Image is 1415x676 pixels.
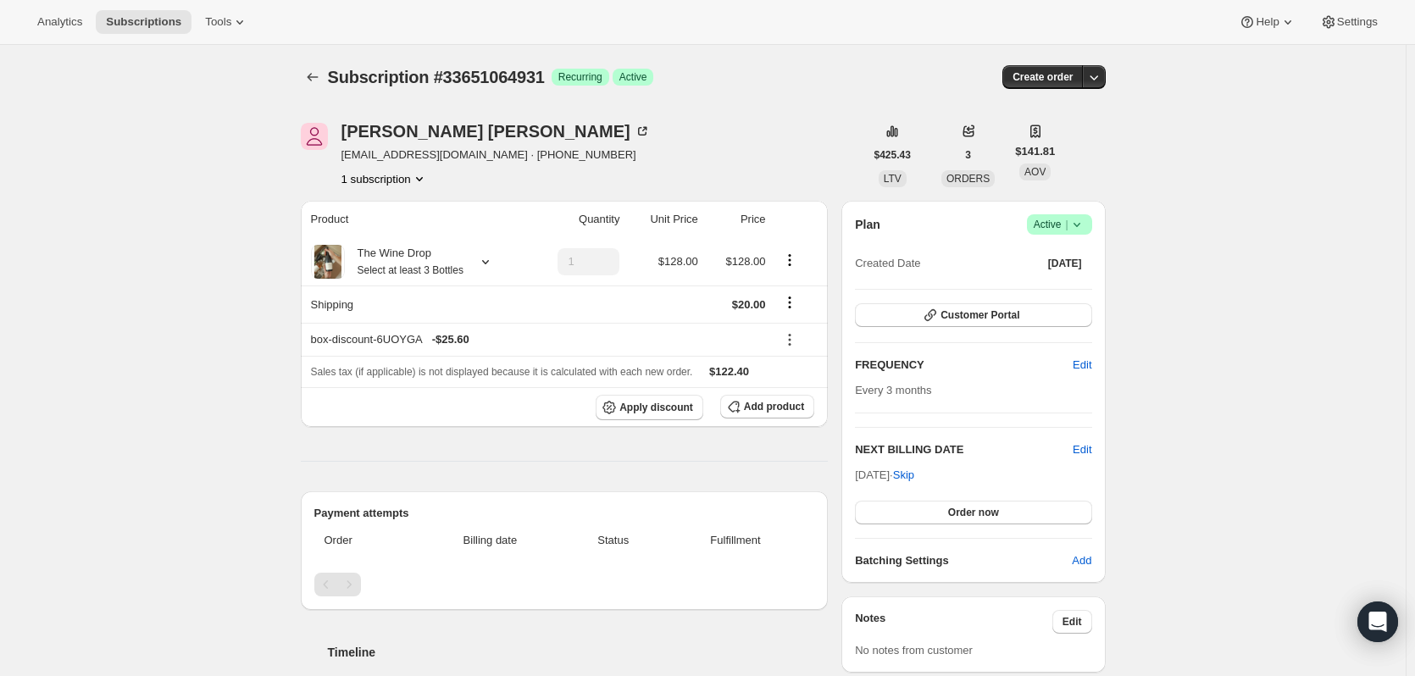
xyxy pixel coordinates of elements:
[619,70,647,84] span: Active
[314,522,416,559] th: Order
[106,15,181,29] span: Subscriptions
[301,201,528,238] th: Product
[96,10,191,34] button: Subscriptions
[314,505,815,522] h2: Payment attempts
[965,148,971,162] span: 3
[776,293,803,312] button: Shipping actions
[1038,252,1092,275] button: [DATE]
[1073,441,1091,458] button: Edit
[1024,166,1046,178] span: AOV
[1073,357,1091,374] span: Edit
[855,468,914,481] span: [DATE] ·
[955,143,981,167] button: 3
[195,10,258,34] button: Tools
[941,308,1019,322] span: Customer Portal
[1015,143,1055,160] span: $141.81
[328,68,545,86] span: Subscription #33651064931
[667,532,804,549] span: Fulfillment
[301,65,325,89] button: Subscriptions
[874,148,911,162] span: $425.43
[558,70,602,84] span: Recurring
[1048,257,1082,270] span: [DATE]
[528,201,625,238] th: Quantity
[341,170,428,187] button: Product actions
[311,331,766,348] div: box-discount-6UOYGA
[709,365,749,378] span: $122.40
[855,384,931,396] span: Every 3 months
[314,573,815,596] nav: Pagination
[1002,65,1083,89] button: Create order
[726,255,766,268] span: $128.00
[1256,15,1279,29] span: Help
[720,395,814,418] button: Add product
[1310,10,1388,34] button: Settings
[432,331,469,348] span: - $25.60
[776,251,803,269] button: Product actions
[855,303,1091,327] button: Customer Portal
[855,644,973,657] span: No notes from customer
[1065,218,1068,231] span: |
[855,216,880,233] h2: Plan
[341,123,651,140] div: [PERSON_NAME] [PERSON_NAME]
[884,173,902,185] span: LTV
[948,506,999,519] span: Order now
[1072,552,1091,569] span: Add
[1034,216,1085,233] span: Active
[703,201,771,238] th: Price
[855,441,1073,458] h2: NEXT BILLING DATE
[328,644,829,661] h2: Timeline
[345,245,463,279] div: The Wine Drop
[624,201,702,238] th: Unit Price
[1337,15,1378,29] span: Settings
[596,395,703,420] button: Apply discount
[1062,547,1101,574] button: Add
[619,401,693,414] span: Apply discount
[1357,601,1398,642] div: Open Intercom Messenger
[358,264,463,276] small: Select at least 3 Bottles
[855,552,1072,569] h6: Batching Settings
[1229,10,1306,34] button: Help
[855,357,1073,374] h2: FREQUENCY
[1052,610,1092,634] button: Edit
[864,143,921,167] button: $425.43
[855,255,920,272] span: Created Date
[658,255,698,268] span: $128.00
[732,298,766,311] span: $20.00
[744,400,804,413] span: Add product
[946,173,990,185] span: ORDERS
[1063,352,1101,379] button: Edit
[855,610,1052,634] h3: Notes
[855,501,1091,524] button: Order now
[1013,70,1073,84] span: Create order
[570,532,657,549] span: Status
[205,15,231,29] span: Tools
[311,366,693,378] span: Sales tax (if applicable) is not displayed because it is calculated with each new order.
[341,147,651,163] span: [EMAIL_ADDRESS][DOMAIN_NAME] · [PHONE_NUMBER]
[1063,615,1082,629] span: Edit
[301,123,328,150] span: JIM BILELLO
[420,532,560,549] span: Billing date
[883,462,924,489] button: Skip
[37,15,82,29] span: Analytics
[27,10,92,34] button: Analytics
[893,467,914,484] span: Skip
[301,285,528,323] th: Shipping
